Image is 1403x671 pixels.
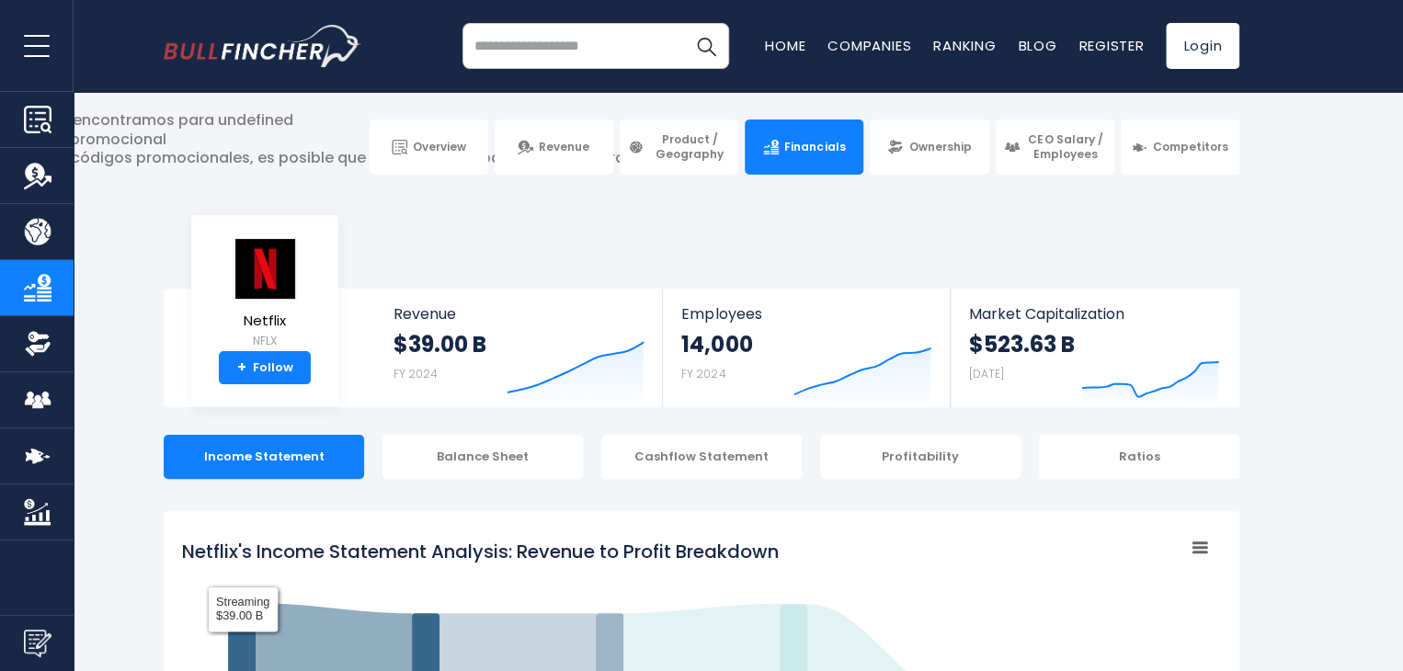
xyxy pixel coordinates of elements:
div: Income Statement [164,435,364,479]
a: Blog [1018,36,1056,55]
span: Revenue [394,305,644,323]
a: Netflix NFLX [232,237,298,352]
span: CEO Salary / Employees [1025,132,1106,161]
img: bullfincher logo [164,25,361,67]
a: Competitors [1121,119,1239,175]
a: Ownership [870,119,988,175]
span: Financials [784,140,845,154]
a: Home [765,36,805,55]
div: Profitability [820,435,1021,479]
span: Overview [413,140,466,154]
strong: $39.00 B [394,330,486,358]
a: Register [1078,36,1144,55]
small: FY 2024 [681,366,725,381]
img: NFLX logo [233,238,297,300]
small: FY 2024 [394,366,438,381]
span: Netflix [233,313,297,329]
tspan: Netflix's Income Statement Analysis: Revenue to Profit Breakdown [182,539,779,564]
span: Competitors [1153,140,1228,154]
span: Employees [681,305,930,323]
a: Go to homepage [164,25,361,67]
a: +Follow [219,351,311,384]
small: [DATE] [969,366,1004,381]
strong: $523.63 B [969,330,1075,358]
div: Ratios [1039,435,1239,479]
a: Login [1166,23,1239,69]
a: Financials [745,119,863,175]
a: Employees 14,000 FY 2024 [663,289,949,407]
span: Revenue [539,140,589,154]
a: Market Capitalization $523.63 B [DATE] [951,289,1238,407]
div: Cashflow Statement [601,435,802,479]
a: Revenue [495,119,613,175]
strong: + [237,359,246,376]
small: NFLX [233,333,297,349]
span: Product / Geography [649,132,730,161]
a: Ranking [933,36,996,55]
a: CEO Salary / Employees [996,119,1114,175]
div: Balance Sheet [382,435,583,479]
a: Companies [827,36,911,55]
img: Ownership [24,330,51,358]
button: Search [683,23,729,69]
a: Overview [370,119,488,175]
a: Revenue $39.00 B FY 2024 [375,289,663,407]
span: Ownership [908,140,971,154]
a: Product / Geography [620,119,738,175]
span: Market Capitalization [969,305,1219,323]
strong: 14,000 [681,330,752,358]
